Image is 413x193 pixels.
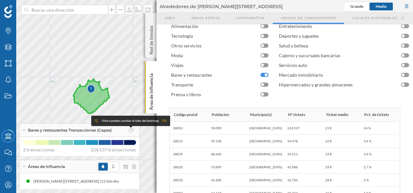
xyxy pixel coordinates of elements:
[287,138,298,144] span: 54.478
[171,70,244,80] label: Bares y restaurantes
[211,138,221,144] span: 59.130
[249,138,282,144] span: [GEOGRAPHIC_DATA]
[211,164,221,170] span: 53.890
[279,60,385,70] label: Servicios auto
[250,111,272,118] span: Municipio(s)
[352,16,397,20] span: Locales disponibles
[173,164,183,170] span: 28020
[102,118,159,124] div: Ahora puedes cambiar el color del heatmap
[249,164,282,170] span: [GEOGRAPHIC_DATA]
[364,111,389,118] span: Pct. de tickets
[211,177,221,183] span: 42.200
[33,178,134,185] div: [PERSON_NAME][STREET_ADDRESS] (12 min Andando)
[148,71,155,110] p: Área de influencia
[4,5,12,18] img: Geoblink Logo
[325,138,332,144] span: 22 €
[364,164,371,170] span: 2,7 %
[350,4,363,9] span: Grande
[171,41,244,51] label: Otros servicios
[279,80,385,90] label: Hipermercados y grandes almacenes
[325,164,332,170] span: 29 €
[171,60,244,70] label: Viajes
[279,70,385,80] label: Mercado inmobiliario
[236,16,265,20] span: Comparativa
[249,125,282,131] span: [GEOGRAPHIC_DATA]
[376,4,387,9] span: Medio
[13,5,36,10] span: Soporte
[325,151,332,157] span: 25 €
[91,147,136,153] span: 224.537 transacciones
[162,118,167,124] div: OK
[171,21,244,31] label: Alimentación
[325,177,332,183] span: 28 €
[287,164,298,170] span: 42.988
[174,111,197,118] span: Código postal
[212,111,229,118] span: Población
[211,151,221,157] span: 88.660
[325,125,332,131] span: 21 €
[171,90,244,99] label: Prensa y libros
[28,127,112,133] span: Bares y restaurantes Transacciones (Capas)
[287,177,298,183] span: 32.706
[364,177,369,183] span: 2 %
[160,3,283,10] span: Alrededores de [PERSON_NAME][STREET_ADDRESS]
[364,125,371,131] span: 14 %
[191,16,220,20] span: Áreas espejo
[287,125,300,131] span: 224.537
[279,31,385,41] label: Deportes y juguetes
[148,23,155,55] p: Red de tiendas
[364,151,371,157] span: 3,4 %
[87,83,95,96] img: Marker
[28,164,65,170] span: Áreas de influencia
[249,151,282,157] span: [GEOGRAPHIC_DATA]
[173,125,183,131] span: 28003
[279,41,385,51] label: Salud y belleza
[23,147,55,153] span: 2 transacciones
[173,151,183,157] span: 28039
[171,31,244,41] label: Tecnología
[326,111,348,118] span: Ticket medio
[173,138,183,144] span: 28015
[171,80,244,90] label: Transporte
[281,16,336,20] span: Origen de consumidores
[171,51,244,60] label: Moda
[364,138,371,144] span: 3,4 %
[288,111,305,118] span: Nº tickets
[279,21,385,31] label: Entretenimiento
[173,177,183,183] span: 28010
[165,16,175,20] span: Area
[211,125,221,131] span: 50.090
[279,51,385,60] label: Cajeros y sucursales bancarias
[249,177,282,183] span: [GEOGRAPHIC_DATA]
[287,151,298,157] span: 54.211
